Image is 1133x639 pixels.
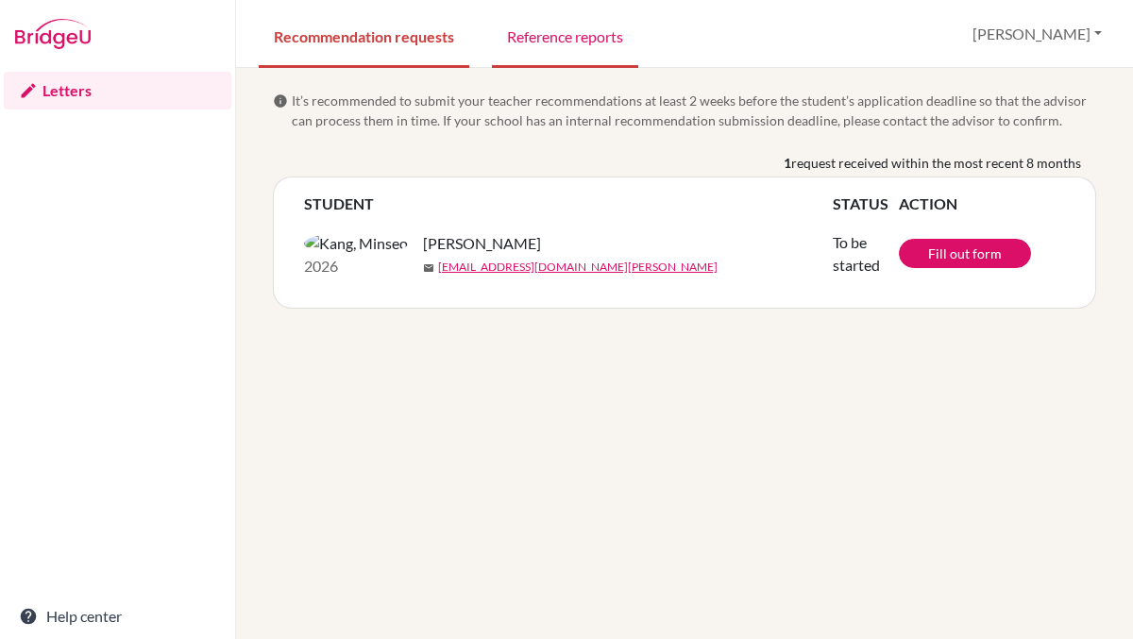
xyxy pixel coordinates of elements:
span: info [273,93,288,109]
b: 1 [784,153,791,173]
th: ACTION [899,193,1065,215]
span: [PERSON_NAME] [423,232,541,255]
a: Letters [4,72,231,109]
button: [PERSON_NAME] [964,16,1110,52]
span: To be started [833,233,880,274]
img: Kang, Minseo [304,232,408,255]
span: request received within the most recent 8 months [791,153,1081,173]
th: STATUS [833,193,899,215]
a: Help center [4,597,231,635]
a: Fill out form [899,239,1031,268]
img: Bridge-U [15,19,91,49]
a: Reference reports [492,3,638,68]
span: mail [423,262,434,274]
a: [EMAIL_ADDRESS][DOMAIN_NAME][PERSON_NAME] [438,259,718,276]
a: Recommendation requests [259,3,469,68]
p: 2026 [304,255,408,277]
th: STUDENT [304,193,833,215]
span: It’s recommended to submit your teacher recommendations at least 2 weeks before the student’s app... [292,91,1096,130]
